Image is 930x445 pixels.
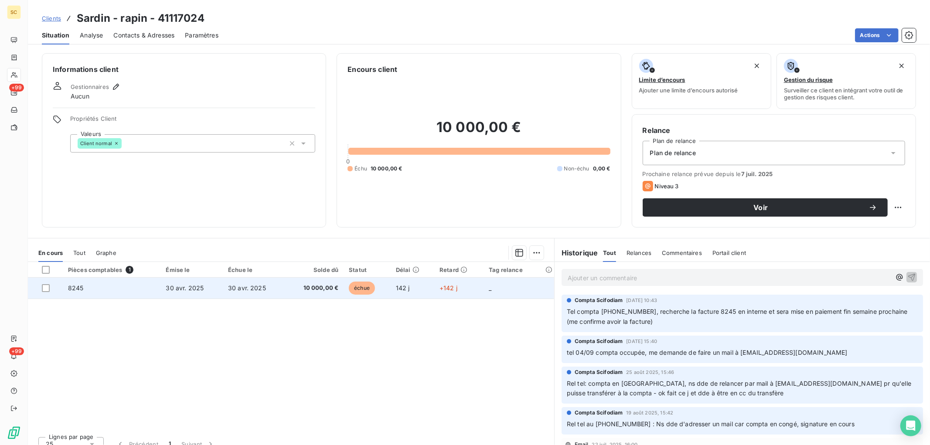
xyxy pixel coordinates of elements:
[567,380,913,397] span: Rel tel: compta en [GEOGRAPHIC_DATA], ns dde de relancer par mail à [EMAIL_ADDRESS][DOMAIN_NAME] ...
[489,284,491,292] span: _
[784,87,909,101] span: Surveiller ce client en intégrant votre outil de gestion des risques client.
[7,426,21,440] img: Logo LeanPay
[166,284,204,292] span: 30 avr. 2025
[741,170,773,177] span: 7 juil. 2025
[632,53,771,109] button: Limite d’encoursAjouter une limite d’encours autorisé
[626,410,673,415] span: 19 août 2025, 15:42
[68,266,156,274] div: Pièces comptables
[347,119,610,145] h2: 10 000,00 €
[73,249,85,256] span: Tout
[166,266,218,273] div: Émise le
[855,28,899,42] button: Actions
[71,83,109,90] span: Gestionnaires
[70,115,315,127] span: Propriétés Client
[96,249,116,256] span: Graphe
[228,266,280,273] div: Échue le
[290,266,339,273] div: Solde dû
[639,87,738,94] span: Ajouter une limite d’encours autorisé
[639,76,685,83] span: Limite d’encours
[603,249,616,256] span: Tout
[68,284,84,292] span: 8245
[567,349,848,356] span: tel 04/09 compta occupée, me demande de faire un mail à [EMAIL_ADDRESS][DOMAIN_NAME]
[575,409,623,417] span: Compta Scifodiam
[7,5,21,19] div: SC
[627,249,651,256] span: Relances
[777,53,916,109] button: Gestion du risqueSurveiller ce client en intégrant votre outil de gestion des risques client.
[346,158,350,165] span: 0
[643,170,905,177] span: Prochaine relance prévue depuis le
[42,31,69,40] span: Situation
[71,92,89,101] span: Aucun
[349,282,375,295] span: échue
[593,165,610,173] span: 0,00 €
[567,420,855,428] span: Rel tel au [PHONE_NUMBER] : Ns dde d'adresser un mail car compta en congé, signature en cours
[185,31,218,40] span: Paramètres
[9,84,24,92] span: +99
[575,337,623,345] span: Compta Scifodiam
[626,339,657,344] span: [DATE] 15:40
[396,284,410,292] span: 142 j
[555,248,598,258] h6: Historique
[784,76,833,83] span: Gestion du risque
[626,370,674,375] span: 25 août 2025, 15:46
[439,284,457,292] span: +142 j
[575,296,623,304] span: Compta Scifodiam
[80,31,103,40] span: Analyse
[9,347,24,355] span: +99
[564,165,589,173] span: Non-échu
[371,165,402,173] span: 10 000,00 €
[290,284,339,292] span: 10 000,00 €
[53,64,315,75] h6: Informations client
[113,31,174,40] span: Contacts & Adresses
[347,64,397,75] h6: Encours client
[626,298,657,303] span: [DATE] 10:43
[575,368,623,376] span: Compta Scifodiam
[489,266,549,273] div: Tag relance
[228,284,266,292] span: 30 avr. 2025
[900,415,921,436] div: Open Intercom Messenger
[42,15,61,22] span: Clients
[38,249,63,256] span: En cours
[643,125,905,136] h6: Relance
[126,266,133,274] span: 1
[650,149,696,157] span: Plan de relance
[349,266,385,273] div: Statut
[354,165,367,173] span: Échu
[42,14,61,23] a: Clients
[712,249,746,256] span: Portail client
[567,308,910,325] span: Tel compta [PHONE_NUMBER], recherche la facture 8245 en interne et sera mise en paiement fin sema...
[439,266,478,273] div: Retard
[662,249,702,256] span: Commentaires
[643,198,888,217] button: Voir
[122,139,129,147] input: Ajouter une valeur
[396,266,429,273] div: Délai
[80,141,112,146] span: Client normal
[77,10,204,26] h3: Sardin - rapin - 41117024
[655,183,679,190] span: Niveau 3
[653,204,869,211] span: Voir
